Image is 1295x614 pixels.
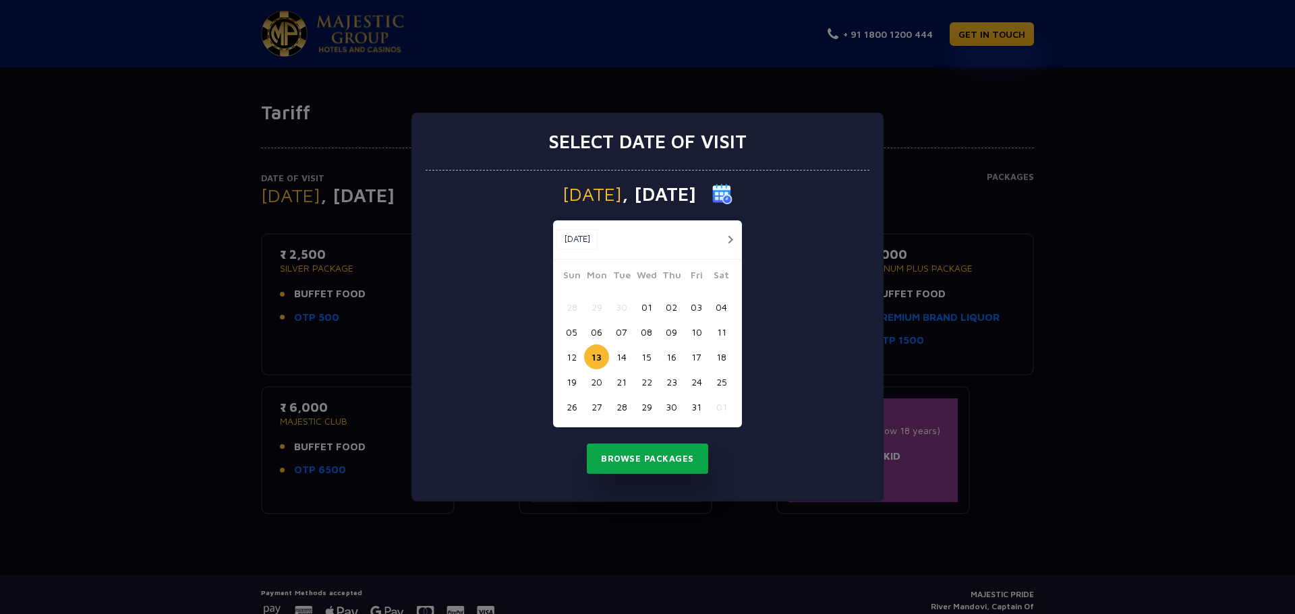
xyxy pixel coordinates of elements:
[659,394,684,419] button: 30
[709,295,734,319] button: 04
[559,394,584,419] button: 26
[709,369,734,394] button: 25
[634,268,659,286] span: Wed
[709,268,734,286] span: Sat
[584,268,609,286] span: Mon
[609,394,634,419] button: 28
[584,394,609,419] button: 27
[559,295,584,319] button: 28
[634,394,659,419] button: 29
[684,344,709,369] button: 17
[609,268,634,286] span: Tue
[684,394,709,419] button: 31
[709,319,734,344] button: 11
[709,344,734,369] button: 18
[684,319,709,344] button: 10
[584,369,609,394] button: 20
[609,369,634,394] button: 21
[609,344,634,369] button: 14
[559,268,584,286] span: Sun
[659,369,684,394] button: 23
[563,185,622,204] span: [DATE]
[659,268,684,286] span: Thu
[584,295,609,319] button: 29
[556,229,598,249] button: [DATE]
[559,344,584,369] button: 12
[684,268,709,286] span: Fri
[609,295,634,319] button: 30
[634,319,659,344] button: 08
[659,344,684,369] button: 16
[609,319,634,344] button: 07
[584,319,609,344] button: 06
[559,369,584,394] button: 19
[634,344,659,369] button: 15
[548,130,747,153] h3: Select date of visit
[634,295,659,319] button: 01
[584,344,609,369] button: 13
[659,295,684,319] button: 02
[559,319,584,344] button: 05
[587,443,708,474] button: Browse Packages
[709,394,734,419] button: 01
[712,184,732,204] img: calender icon
[684,295,709,319] button: 03
[634,369,659,394] button: 22
[684,369,709,394] button: 24
[659,319,684,344] button: 09
[622,185,696,204] span: , [DATE]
